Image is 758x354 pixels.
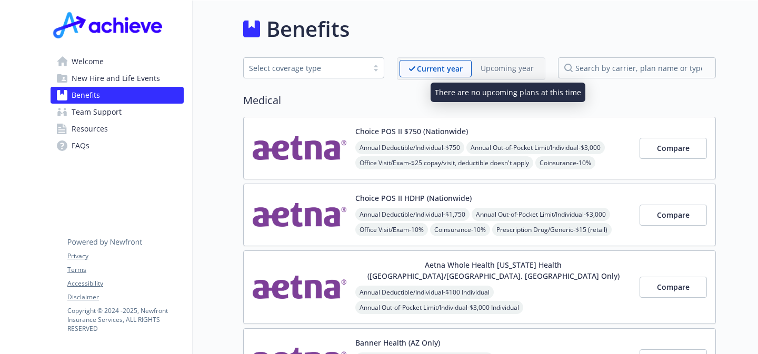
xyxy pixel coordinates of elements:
[355,141,464,154] span: Annual Deductible/Individual - $750
[355,208,470,221] span: Annual Deductible/Individual - $1,750
[355,337,440,348] button: Banner Health (AZ Only)
[51,53,184,70] a: Welcome
[355,156,533,169] span: Office Visit/Exam - $25 copay/visit, deductible doesn't apply
[72,70,160,87] span: New Hire and Life Events
[472,60,543,77] span: Upcoming year
[51,120,184,137] a: Resources
[249,63,363,74] div: Select coverage type
[355,193,472,204] button: Choice POS II HDHP (Nationwide)
[252,259,347,315] img: Aetna Inc carrier logo
[51,137,184,154] a: FAQs
[51,104,184,120] a: Team Support
[472,208,610,221] span: Annual Out-of-Pocket Limit/Individual - $3,000
[640,138,707,159] button: Compare
[657,210,690,220] span: Compare
[558,57,716,78] input: search by carrier, plan name or type
[266,13,350,45] h1: Benefits
[51,70,184,87] a: New Hire and Life Events
[51,87,184,104] a: Benefits
[355,259,631,281] button: Aetna Whole Health [US_STATE] Health ([GEOGRAPHIC_DATA]/[GEOGRAPHIC_DATA], [GEOGRAPHIC_DATA] Only)
[640,205,707,226] button: Compare
[481,63,534,74] p: Upcoming year
[640,277,707,298] button: Compare
[466,141,605,154] span: Annual Out-of-Pocket Limit/Individual - $3,000
[417,63,463,74] p: Current year
[355,301,523,314] span: Annual Out-of-Pocket Limit/Individual - $3,000 Individual
[67,292,183,302] a: Disclaimer
[657,282,690,292] span: Compare
[355,126,468,137] button: Choice POS II $750 (Nationwide)
[72,137,89,154] span: FAQs
[657,143,690,153] span: Compare
[355,286,494,299] span: Annual Deductible/Individual - $100 Individual
[72,120,108,137] span: Resources
[72,53,104,70] span: Welcome
[67,251,183,261] a: Privacy
[430,223,490,236] span: Coinsurance - 10%
[492,223,612,236] span: Prescription Drug/Generic - $15 (retail)
[72,104,122,120] span: Team Support
[67,279,183,288] a: Accessibility
[355,223,428,236] span: Office Visit/Exam - 10%
[252,126,347,170] img: Aetna Inc carrier logo
[243,93,716,108] h2: Medical
[67,306,183,333] p: Copyright © 2024 - 2025 , Newfront Insurance Services, ALL RIGHTS RESERVED
[535,156,595,169] span: Coinsurance - 10%
[72,87,100,104] span: Benefits
[252,193,347,237] img: Aetna Inc carrier logo
[67,265,183,275] a: Terms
